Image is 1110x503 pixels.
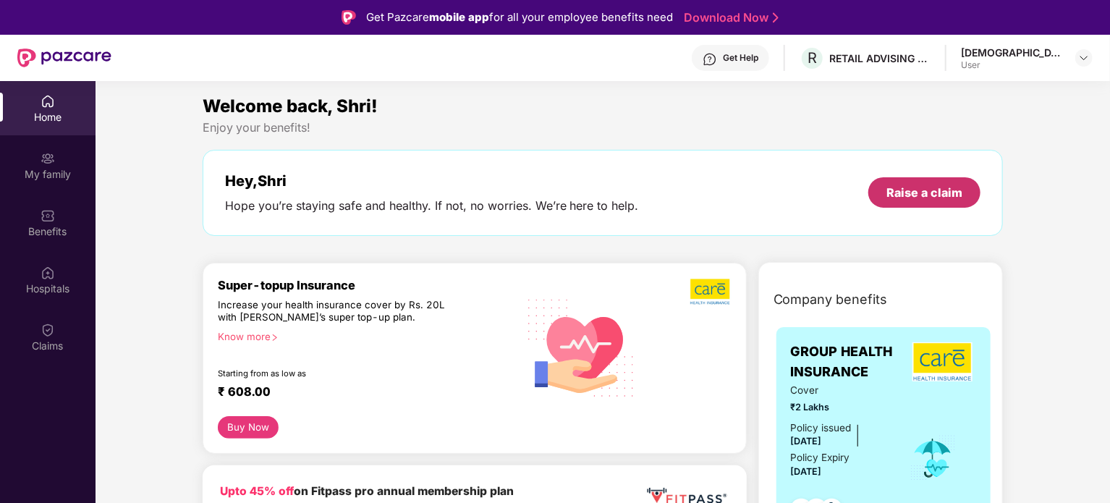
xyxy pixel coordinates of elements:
div: Starting from as low as [218,368,456,379]
img: icon [910,434,957,482]
span: ₹2 Lakhs [791,400,890,415]
img: b5dec4f62d2307b9de63beb79f102df3.png [690,278,732,305]
div: Get Help [723,52,758,64]
span: Cover [791,383,890,398]
div: Policy issued [791,420,852,436]
img: svg+xml;base64,PHN2ZyBpZD0iQ2xhaW0iIHhtbG5zPSJodHRwOi8vd3d3LnczLm9yZy8yMDAwL3N2ZyIgd2lkdGg9IjIwIi... [41,323,55,337]
span: R [808,49,817,67]
div: ₹ 608.00 [218,384,503,402]
div: Increase your health insurance cover by Rs. 20L with [PERSON_NAME]’s super top-up plan. [218,299,455,325]
div: RETAIL ADVISING SERVICES LLP [829,51,931,65]
strong: mobile app [429,10,489,24]
img: svg+xml;base64,PHN2ZyB3aWR0aD0iMjAiIGhlaWdodD0iMjAiIHZpZXdCb3g9IjAgMCAyMCAyMCIgZmlsbD0ibm9uZSIgeG... [41,151,55,166]
a: Download Now [684,10,774,25]
div: Know more [218,331,509,341]
img: svg+xml;base64,PHN2ZyBpZD0iSGVscC0zMngzMiIgeG1sbnM9Imh0dHA6Ly93d3cudzMub3JnLzIwMDAvc3ZnIiB3aWR0aD... [703,52,717,67]
img: Logo [342,10,356,25]
img: svg+xml;base64,PHN2ZyBpZD0iSG9zcGl0YWxzIiB4bWxucz0iaHR0cDovL3d3dy53My5vcmcvMjAwMC9zdmciIHdpZHRoPS... [41,266,55,280]
b: Upto 45% off [220,484,294,498]
div: Get Pazcare for all your employee benefits need [366,9,673,26]
span: GROUP HEALTH INSURANCE [791,342,910,383]
img: svg+xml;base64,PHN2ZyBpZD0iQmVuZWZpdHMiIHhtbG5zPSJodHRwOi8vd3d3LnczLm9yZy8yMDAwL3N2ZyIgd2lkdGg9Ij... [41,208,55,223]
span: right [271,334,279,342]
div: Policy Expiry [791,450,850,465]
img: svg+xml;base64,PHN2ZyBpZD0iSG9tZSIgeG1sbnM9Imh0dHA6Ly93d3cudzMub3JnLzIwMDAvc3ZnIiB3aWR0aD0iMjAiIG... [41,94,55,109]
div: Super-topup Insurance [218,278,517,292]
div: User [961,59,1062,71]
img: svg+xml;base64,PHN2ZyB4bWxucz0iaHR0cDovL3d3dy53My5vcmcvMjAwMC9zdmciIHhtbG5zOnhsaW5rPSJodHRwOi8vd3... [517,282,646,413]
div: Hope you’re staying safe and healthy. If not, no worries. We’re here to help. [225,198,639,214]
div: Hey, Shri [225,172,639,190]
span: Welcome back, Shri! [203,96,378,117]
img: Stroke [773,10,779,25]
div: Raise a claim [886,185,962,200]
b: on Fitpass pro annual membership plan [220,484,514,498]
div: Enjoy your benefits! [203,120,1004,135]
span: [DATE] [791,436,822,447]
span: Company benefits [774,289,888,310]
button: Buy Now [218,416,279,439]
img: svg+xml;base64,PHN2ZyBpZD0iRHJvcGRvd24tMzJ4MzIiIHhtbG5zPSJodHRwOi8vd3d3LnczLm9yZy8yMDAwL3N2ZyIgd2... [1078,52,1090,64]
div: [DEMOGRAPHIC_DATA] [961,46,1062,59]
img: New Pazcare Logo [17,48,111,67]
img: insurerLogo [912,342,973,381]
span: [DATE] [791,466,822,477]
